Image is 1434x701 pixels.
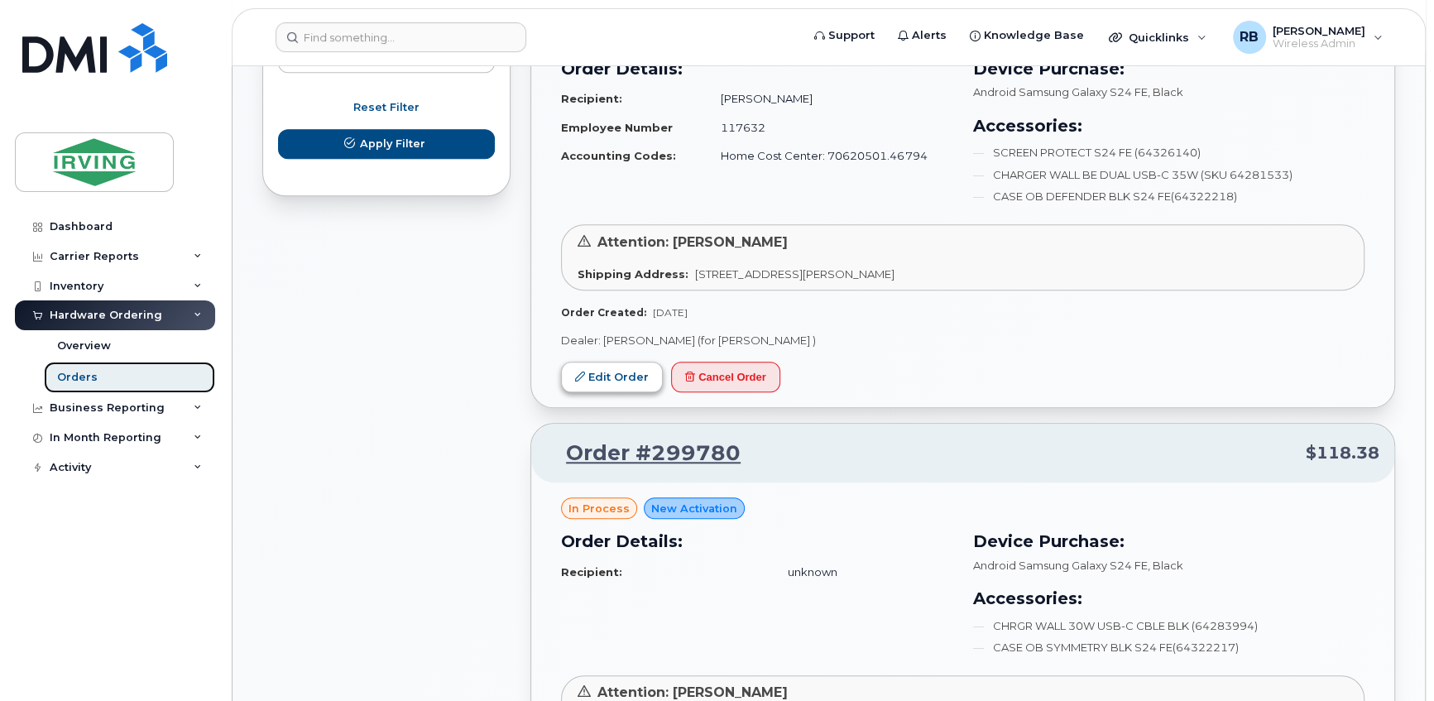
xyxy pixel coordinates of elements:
span: Knowledge Base [984,27,1084,44]
div: Roberts, Brad [1221,21,1394,54]
a: Support [803,19,886,52]
span: [DATE] [653,306,688,319]
span: Alerts [912,27,947,44]
h3: Device Purchase: [973,56,1365,81]
button: Apply Filter [278,129,495,159]
td: 117632 [706,113,952,142]
span: , Black [1148,559,1183,572]
span: Attention: [PERSON_NAME] [597,684,788,700]
li: CHRGR WALL 30W USB-C CBLE BLK (64283994) [973,618,1365,634]
a: Order #299780 [546,439,741,468]
strong: Order Created: [561,306,646,319]
div: Quicklinks [1097,21,1218,54]
span: Android Samsung Galaxy S24 FE [973,85,1148,98]
td: unknown [773,558,952,587]
a: Alerts [886,19,958,52]
a: Knowledge Base [958,19,1096,52]
span: Wireless Admin [1273,37,1365,50]
span: [STREET_ADDRESS][PERSON_NAME] [695,267,894,281]
li: CASE OB SYMMETRY BLK S24 FE(64322217) [973,640,1365,655]
span: New Activation [651,501,737,516]
span: Apply Filter [360,136,425,151]
p: Dealer: [PERSON_NAME] (for [PERSON_NAME] ) [561,333,1364,348]
button: Reset Filter [278,93,495,122]
strong: Recipient: [561,92,622,105]
h3: Order Details: [561,529,953,554]
strong: Shipping Address: [578,267,688,281]
strong: Recipient: [561,565,622,579]
span: , Black [1148,85,1183,98]
li: CASE OB DEFENDER BLK S24 FE(64322218) [973,189,1365,204]
span: Quicklinks [1129,31,1189,44]
h3: Accessories: [973,586,1365,611]
strong: Accounting Codes: [561,149,676,162]
td: [PERSON_NAME] [706,84,952,113]
h3: Accessories: [973,113,1365,138]
span: Android Samsung Galaxy S24 FE [973,559,1148,572]
li: CHARGER WALL BE DUAL USB-C 35W (SKU 64281533) [973,167,1365,183]
strong: Employee Number [561,121,673,134]
td: Home Cost Center: 70620501.46794 [706,142,952,170]
input: Find something... [276,22,526,52]
span: [PERSON_NAME] [1273,24,1365,37]
h3: Device Purchase: [973,529,1365,554]
span: RB [1240,27,1259,47]
span: in process [568,501,630,516]
span: $118.38 [1306,441,1379,465]
li: SCREEN PROTECT S24 FE (64326140) [973,145,1365,161]
button: Cancel Order [671,362,780,392]
a: Edit Order [561,362,663,392]
span: Support [828,27,875,44]
span: Reset Filter [353,99,420,115]
span: Attention: [PERSON_NAME] [597,234,788,250]
h3: Order Details: [561,56,953,81]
